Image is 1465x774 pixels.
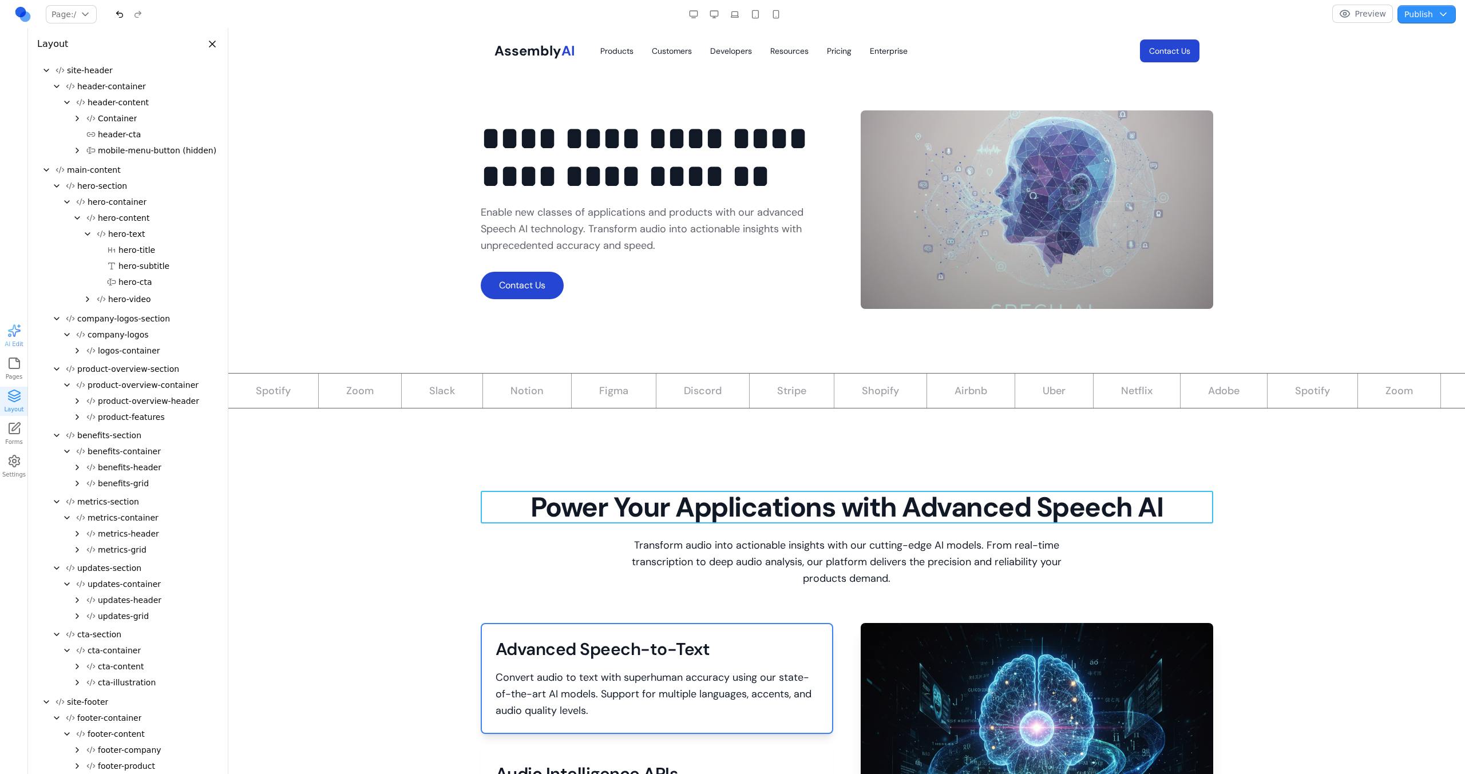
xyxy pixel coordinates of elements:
[92,291,219,307] button: hero-video
[267,641,590,690] p: Convert audio to text with superhuman accuracy using our state-of-the-art AI models. Support for ...
[82,343,219,359] button: logos-container
[37,37,68,51] h3: Layout
[52,82,61,91] button: Collapse
[632,82,985,281] img: AssemblyAI Speech AI technology visualization
[42,165,51,174] button: Collapse
[98,113,137,124] span: Container
[102,258,219,274] button: hero-subtitle
[705,5,723,23] button: Desktop
[98,544,146,555] span: metrics-grid
[46,5,97,23] button: Page:/
[77,712,141,724] span: footer-container
[51,162,219,178] button: main-content
[52,713,61,723] button: Collapse
[92,226,219,242] button: hero-text
[88,512,159,523] span: metrics-container
[118,244,155,256] span: hero-title
[82,110,219,126] button: Container
[62,330,72,339] button: Collapse
[951,346,1038,380] div: Adobe
[786,346,864,380] div: Uber
[267,735,590,757] h3: Audio Intelligence APIs
[82,542,219,558] button: metrics-grid
[61,626,219,642] button: cta-section
[61,494,219,510] button: metrics-section
[73,479,82,488] button: Expand
[61,361,219,377] button: product-overview-section
[73,612,82,621] button: Expand
[61,710,219,726] button: footer-container
[98,145,216,156] span: mobile-menu-button (hidden)
[5,340,23,348] span: AI Edit
[98,478,149,489] span: benefits-grid
[72,443,219,459] button: benefits-container
[61,178,219,194] button: hero-section
[73,346,82,355] button: Expand
[98,594,161,606] span: updates-header
[82,475,219,491] button: benefits-grid
[73,146,82,155] button: Expand
[77,562,141,574] span: updates-section
[98,395,199,407] span: product-overview-header
[1397,5,1456,23] button: Publish
[73,545,82,554] button: Expand
[72,726,219,742] button: footer-content
[82,674,219,690] button: cta-illustration
[77,629,121,640] span: cta-section
[83,229,92,239] button: Collapse
[77,430,141,441] span: benefits-section
[767,5,785,23] button: Mobile
[73,596,82,605] button: Expand
[89,346,172,380] div: Zoom
[52,364,61,374] button: Collapse
[62,729,72,739] button: Collapse
[98,462,161,473] span: benefits-header
[52,630,61,639] button: Collapse
[118,276,152,288] span: hero-cta
[726,5,744,23] button: Laptop
[73,396,82,406] button: Expand
[98,345,160,356] span: logos-container
[88,97,149,108] span: header-content
[61,78,219,94] button: header-container
[62,197,72,207] button: Collapse
[73,412,82,422] button: Expand
[51,62,219,78] button: site-header
[77,180,127,192] span: hero-section
[62,646,72,655] button: Collapse
[73,662,82,671] button: Expand
[88,728,145,740] span: footer-content
[52,314,61,323] button: Collapse
[67,696,108,708] span: site-footer
[61,560,219,576] button: updates-section
[82,526,219,542] button: metrics-header
[61,427,219,443] button: benefits-section
[267,610,590,632] h3: Advanced Speech-to-Text
[73,678,82,687] button: Expand
[82,126,219,142] button: header-cta
[72,576,219,592] button: updates-container
[72,94,219,110] button: header-content
[98,212,149,224] span: hero-content
[427,346,520,380] div: Discord
[62,98,72,107] button: Collapse
[88,446,161,457] span: benefits-container
[98,661,144,672] span: cta-content
[746,5,765,23] button: Tablet
[42,697,51,706] button: Collapse
[88,645,141,656] span: cta-container
[77,81,146,92] span: header-container
[88,578,161,590] span: updates-container
[77,496,139,507] span: metrics-section
[82,658,219,674] button: cta-content
[61,311,219,327] button: company-logos-section
[98,677,156,688] span: cta-illustration
[1211,346,1293,380] div: Slack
